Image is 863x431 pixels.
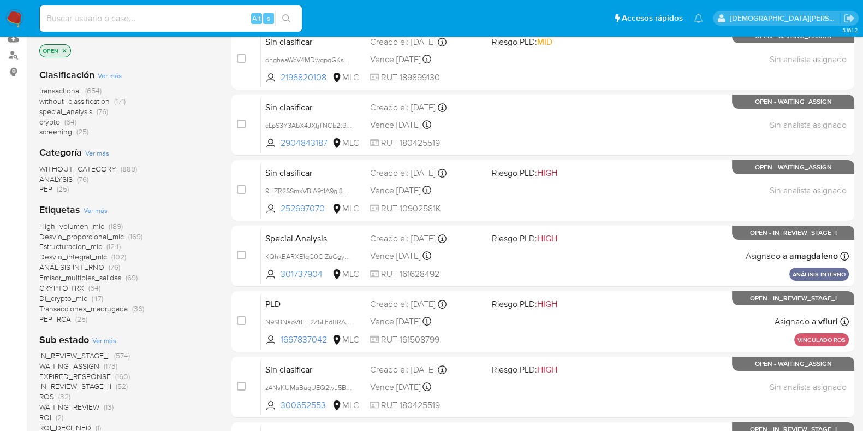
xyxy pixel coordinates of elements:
[252,13,261,23] span: Alt
[622,13,683,24] span: Accesos rápidos
[275,11,297,26] button: search-icon
[730,13,840,23] p: cristian.porley@mercadolibre.com
[843,13,855,24] a: Salir
[267,13,270,23] span: s
[694,14,703,23] a: Notificaciones
[842,26,858,34] span: 3.161.2
[40,11,302,26] input: Buscar usuario o caso...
